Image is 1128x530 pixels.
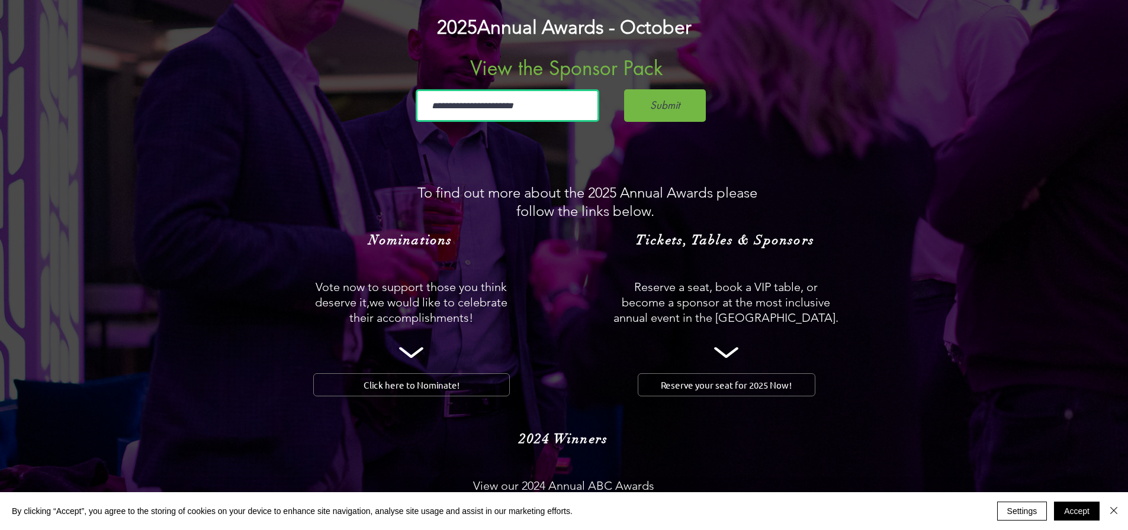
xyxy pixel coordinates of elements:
[613,280,838,325] span: Reserve a seat, book a VIP table, or become a sponsor at the most inclusive annual event in the [...
[470,56,663,81] span: View the Sponsor Pack
[519,431,608,447] span: 2024 Winners
[1107,503,1121,518] img: Close
[1054,502,1100,521] button: Accept
[638,373,815,396] a: Reserve your seat for 2025 Now!
[661,379,792,391] span: Reserve your seat for 2025 Now!
[315,280,507,309] span: Vote now to support those you think deserve it,
[437,16,477,38] span: 2025
[636,232,815,248] span: Tickets, Tables & Sponsors
[473,479,654,508] span: View our 2024 Annual ABC Awards Winners!
[12,506,573,516] span: By clicking “Accept”, you agree to the storing of cookies on your device to enhance site navigati...
[369,232,452,248] span: Nominations
[624,89,706,122] button: Submit
[349,295,507,325] span: we would like to celebrate their accomplishments!
[313,373,510,396] a: Click here to Nominate!
[997,502,1047,521] button: Settings
[650,99,680,113] span: Submit
[1107,502,1121,521] button: Close
[417,184,757,219] span: To find out more about the 2025 Annual Awards please follow the links below.
[364,379,459,391] span: Click here to Nominate!
[477,16,692,38] span: Annual Awards - October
